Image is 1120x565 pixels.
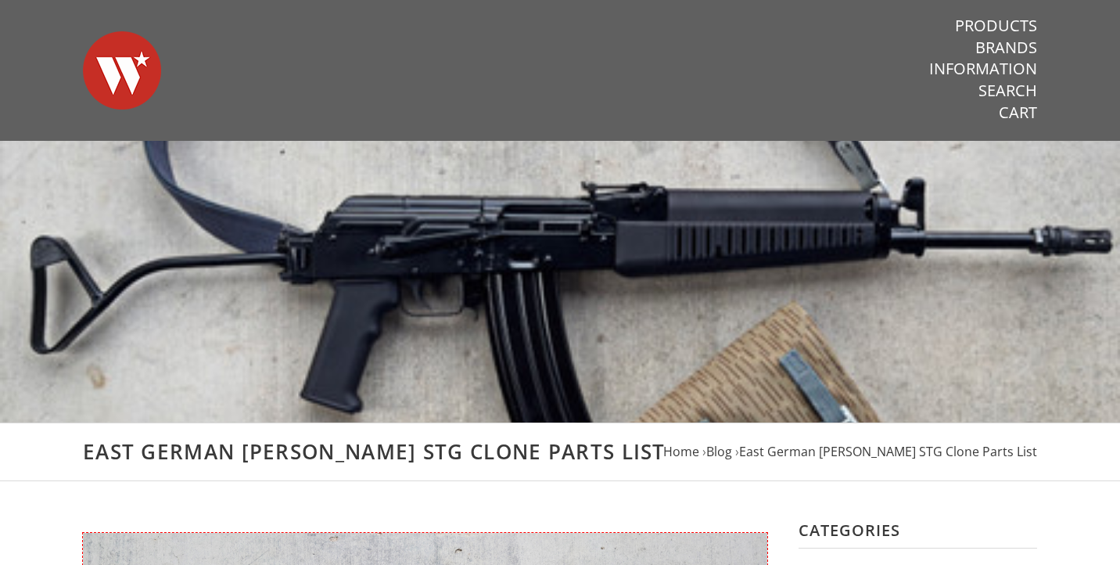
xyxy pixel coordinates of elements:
a: Home [663,443,699,460]
h1: East German [PERSON_NAME] STG Clone Parts List [83,439,1037,465]
a: Blog [706,443,732,460]
a: Search [978,81,1037,101]
li: › [735,441,1037,462]
a: Brands [975,38,1037,58]
a: East German [PERSON_NAME] STG Clone Parts List [739,443,1037,460]
a: Products [955,16,1037,36]
a: Cart [999,103,1037,123]
h3: Categories [799,520,1037,549]
a: Information [929,59,1037,79]
li: › [702,441,732,462]
img: Warsaw Wood Co. [83,16,161,125]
